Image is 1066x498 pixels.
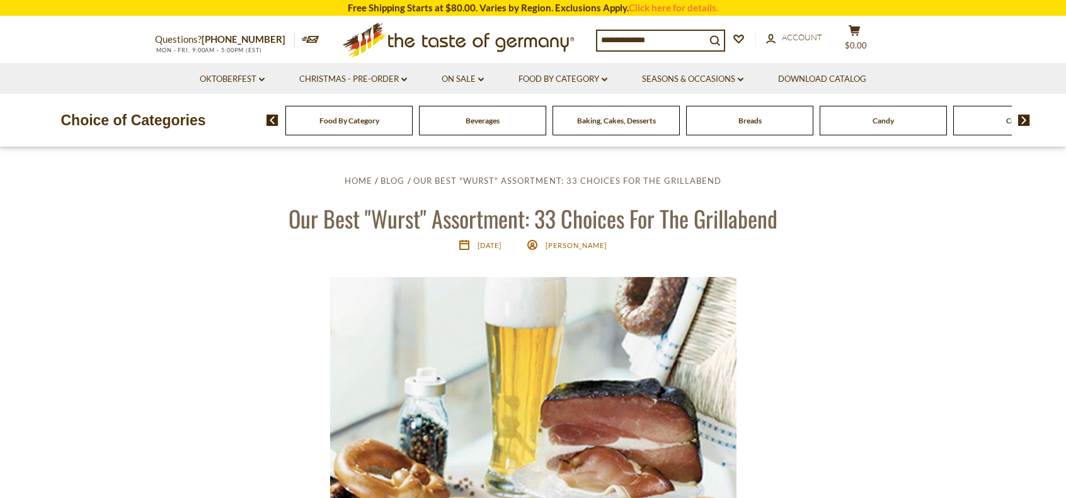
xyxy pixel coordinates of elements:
[155,31,295,48] p: Questions?
[466,116,500,125] a: Beverages
[1006,116,1028,125] a: Cereal
[782,32,822,42] span: Account
[629,2,718,13] a: Click here for details.
[519,72,607,86] a: Food By Category
[478,241,501,249] time: [DATE]
[299,72,407,86] a: Christmas - PRE-ORDER
[546,241,607,249] span: [PERSON_NAME]
[319,116,379,125] a: Food By Category
[413,176,721,186] a: Our Best "Wurst" Assortment: 33 Choices For The Grillabend
[200,72,265,86] a: Oktoberfest
[381,176,404,186] a: Blog
[642,72,743,86] a: Seasons & Occasions
[835,25,873,56] button: $0.00
[845,40,867,50] span: $0.00
[202,33,285,45] a: [PHONE_NUMBER]
[766,31,822,45] a: Account
[577,116,656,125] a: Baking, Cakes, Desserts
[266,115,278,126] img: previous arrow
[39,204,1027,232] h1: Our Best "Wurst" Assortment: 33 Choices For The Grillabend
[1018,115,1030,126] img: next arrow
[738,116,762,125] a: Breads
[345,176,372,186] a: Home
[442,72,484,86] a: On Sale
[873,116,894,125] a: Candy
[155,47,262,54] span: MON - FRI, 9:00AM - 5:00PM (EST)
[778,72,866,86] a: Download Catalog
